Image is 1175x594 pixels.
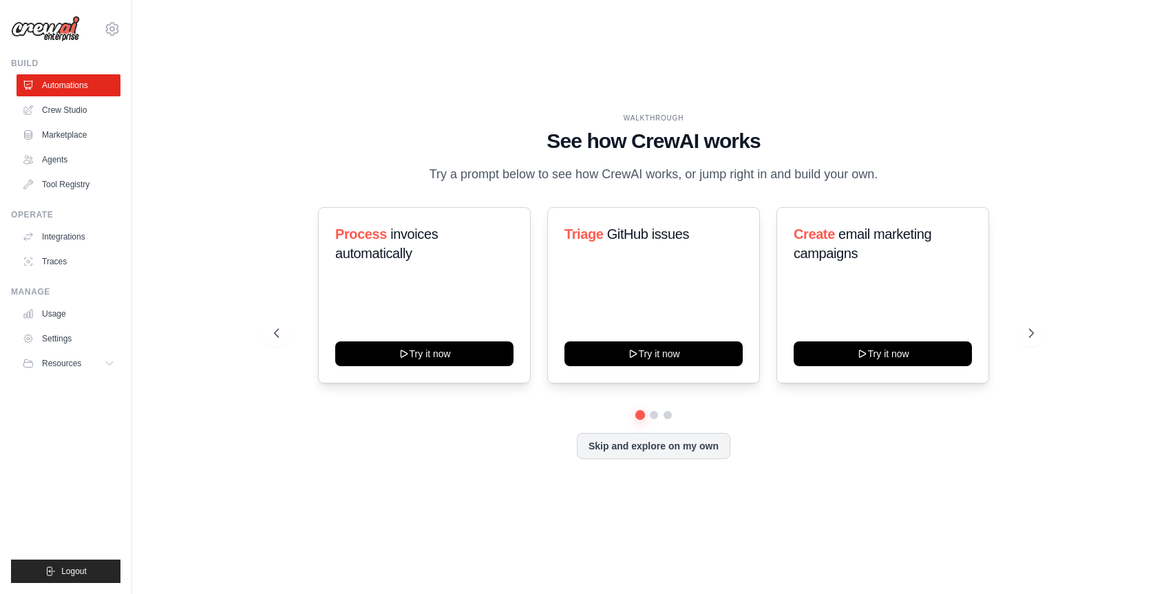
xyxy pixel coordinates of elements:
h1: See how CrewAI works [274,129,1034,153]
a: Automations [17,74,120,96]
a: Settings [17,328,120,350]
span: Create [794,226,835,242]
a: Agents [17,149,120,171]
a: Traces [17,251,120,273]
span: Process [335,226,387,242]
a: Tool Registry [17,173,120,195]
button: Logout [11,560,120,583]
a: Integrations [17,226,120,248]
button: Skip and explore on my own [577,433,730,459]
span: Logout [61,566,87,577]
button: Try it now [794,341,972,366]
div: Manage [11,286,120,297]
p: Try a prompt below to see how CrewAI works, or jump right in and build your own. [423,165,885,184]
a: Crew Studio [17,99,120,121]
div: Operate [11,209,120,220]
a: Marketplace [17,124,120,146]
div: WALKTHROUGH [274,113,1034,123]
span: email marketing campaigns [794,226,931,261]
button: Resources [17,352,120,374]
button: Try it now [335,341,514,366]
button: Try it now [564,341,743,366]
span: Resources [42,358,81,369]
div: Build [11,58,120,69]
span: GitHub issues [607,226,689,242]
a: Usage [17,303,120,325]
span: invoices automatically [335,226,438,261]
img: Logo [11,16,80,42]
span: Triage [564,226,604,242]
